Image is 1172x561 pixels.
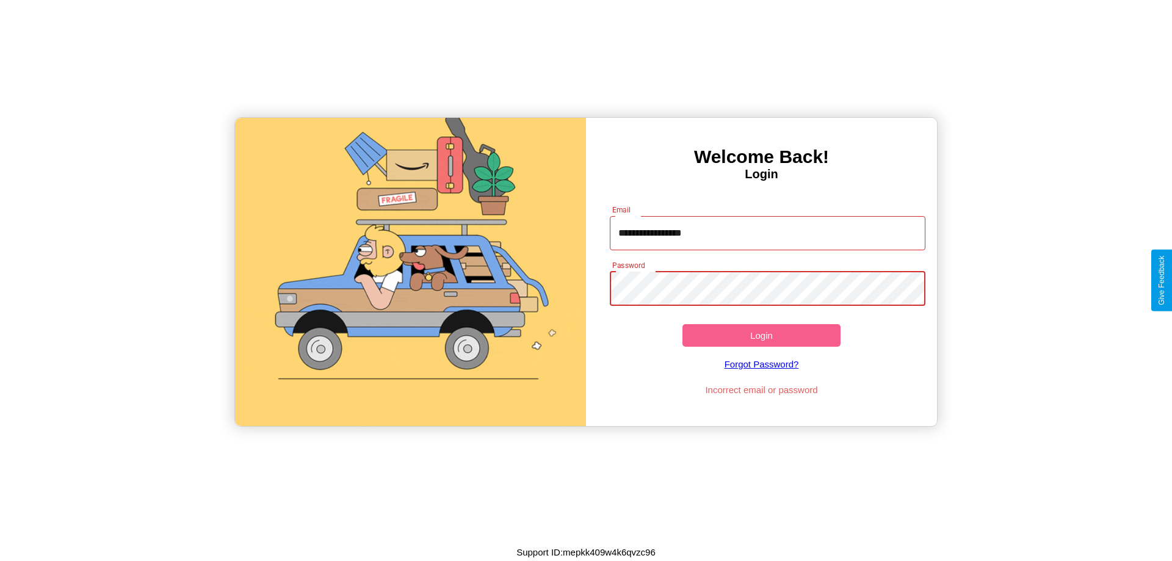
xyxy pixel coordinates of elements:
a: Forgot Password? [604,347,920,382]
img: gif [235,118,586,426]
h4: Login [586,167,937,181]
p: Incorrect email or password [604,382,920,398]
label: Password [612,260,645,270]
div: Give Feedback [1157,256,1166,305]
h3: Welcome Back! [586,147,937,167]
button: Login [682,324,841,347]
p: Support ID: mepkk409w4k6qvzc96 [516,544,656,560]
label: Email [612,204,631,215]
